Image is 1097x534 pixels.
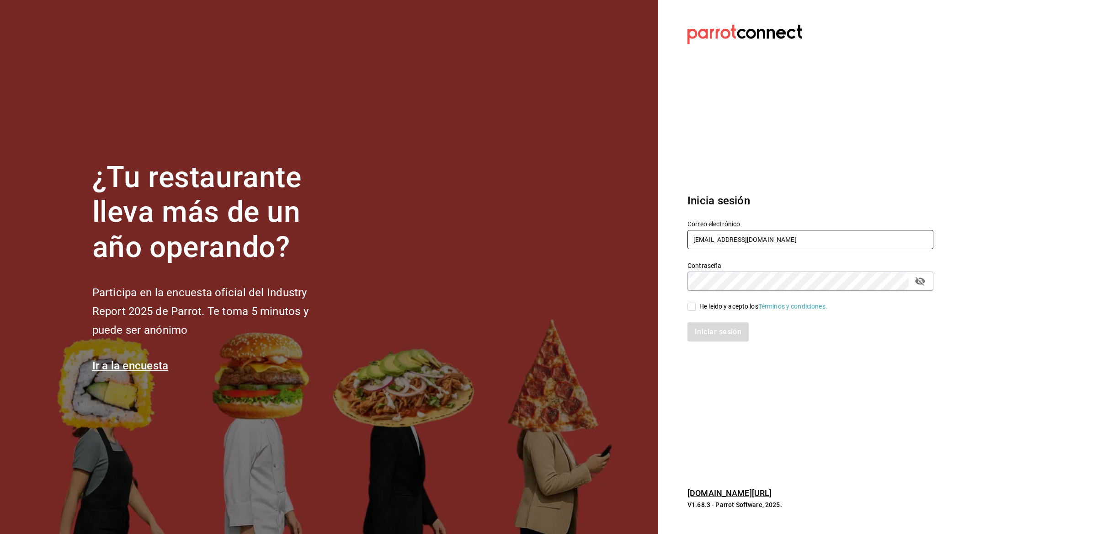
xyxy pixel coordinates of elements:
a: Ir a la encuesta [92,359,169,372]
label: Contraseña [687,262,933,268]
h2: Participa en la encuesta oficial del Industry Report 2025 de Parrot. Te toma 5 minutos y puede se... [92,283,339,339]
a: Términos y condiciones. [758,303,827,310]
p: V1.68.3 - Parrot Software, 2025. [687,500,933,509]
input: Ingresa tu correo electrónico [687,230,933,249]
button: passwordField [912,273,928,289]
a: [DOMAIN_NAME][URL] [687,488,772,498]
h3: Inicia sesión [687,192,933,209]
h1: ¿Tu restaurante lleva más de un año operando? [92,160,339,265]
label: Correo electrónico [687,220,933,227]
div: He leído y acepto los [699,302,827,311]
